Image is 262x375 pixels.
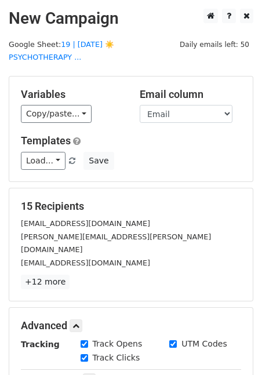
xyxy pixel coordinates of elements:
[9,40,114,62] small: Google Sheet:
[21,200,241,213] h5: 15 Recipients
[21,134,71,147] a: Templates
[83,152,114,170] button: Save
[9,40,114,62] a: 19 | [DATE] ☀️PSYCHOTHERAPY ...
[176,40,253,49] a: Daily emails left: 50
[93,352,140,364] label: Track Clicks
[181,338,227,350] label: UTM Codes
[21,319,241,332] h5: Advanced
[21,88,122,101] h5: Variables
[204,319,262,375] iframe: Chat Widget
[21,232,211,254] small: [PERSON_NAME][EMAIL_ADDRESS][PERSON_NAME][DOMAIN_NAME]
[21,105,92,123] a: Copy/paste...
[21,219,150,228] small: [EMAIL_ADDRESS][DOMAIN_NAME]
[176,38,253,51] span: Daily emails left: 50
[9,9,253,28] h2: New Campaign
[140,88,241,101] h5: Email column
[21,340,60,349] strong: Tracking
[21,259,150,267] small: [EMAIL_ADDRESS][DOMAIN_NAME]
[21,152,65,170] a: Load...
[21,275,70,289] a: +12 more
[93,338,143,350] label: Track Opens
